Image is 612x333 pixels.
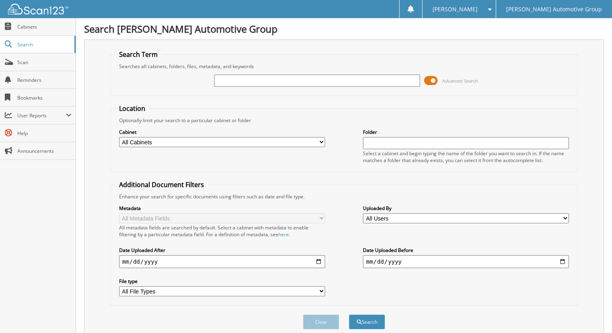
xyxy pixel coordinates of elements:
[119,255,325,268] input: start
[278,231,289,238] a: here
[119,247,325,254] label: Date Uploaded After
[17,130,72,137] span: Help
[17,59,72,66] span: Scan
[349,314,385,329] button: Search
[506,7,602,12] span: [PERSON_NAME] Automotive Group
[363,247,569,254] label: Date Uploaded Before
[119,129,325,135] label: Cabinet
[119,205,325,212] label: Metadata
[8,4,68,15] img: scan123-logo-white.svg
[17,112,66,119] span: User Reports
[115,63,573,70] div: Searches all cabinets, folders, files, metadata, and keywords
[363,150,569,164] div: Select a cabinet and begin typing the name of the folder you want to search in. If the name match...
[115,193,573,200] div: Enhance your search for specific documents using filters such as date and file type.
[84,22,604,35] h1: Search [PERSON_NAME] Automotive Group
[115,117,573,124] div: Optionally limit your search to a particular cabinet or folder
[17,23,72,30] span: Cabinets
[433,7,478,12] span: [PERSON_NAME]
[119,278,325,285] label: File type
[363,205,569,212] label: Uploaded By
[17,41,70,48] span: Search
[303,314,339,329] button: Clear
[17,148,72,154] span: Announcements
[363,255,569,268] input: end
[115,180,208,189] legend: Additional Document Filters
[17,94,72,101] span: Bookmarks
[17,77,72,83] span: Reminders
[115,50,162,59] legend: Search Term
[115,104,149,113] legend: Location
[119,224,325,238] div: All metadata fields are searched by default. Select a cabinet with metadata to enable filtering b...
[363,129,569,135] label: Folder
[442,78,478,84] span: Advanced Search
